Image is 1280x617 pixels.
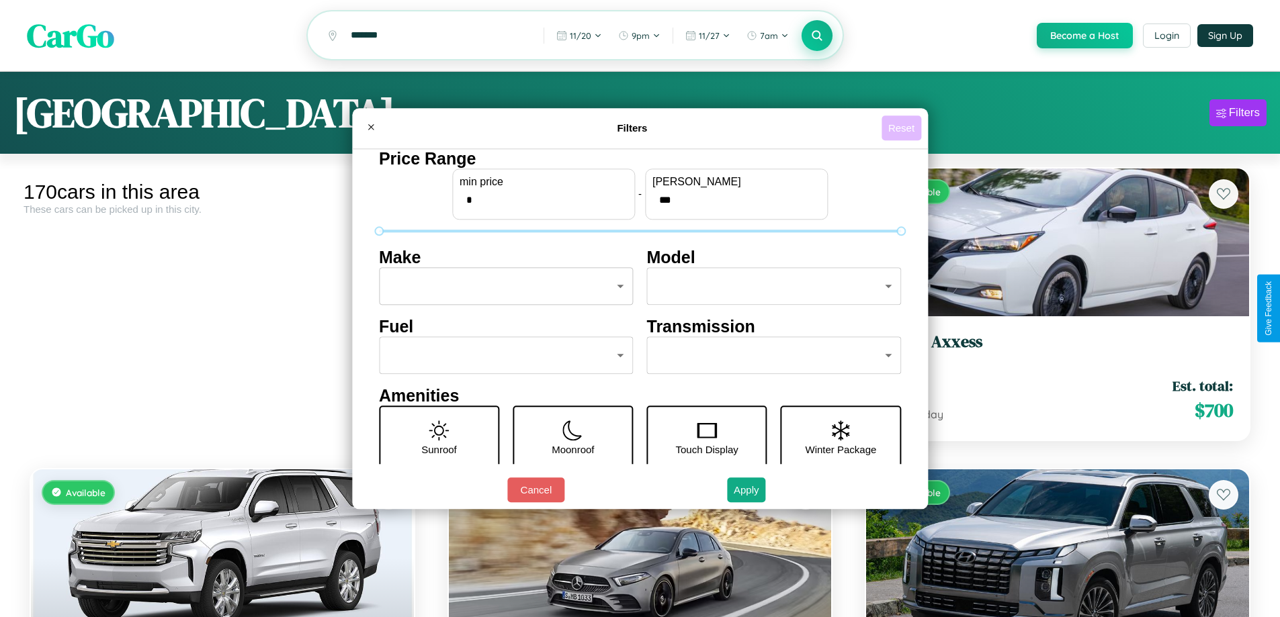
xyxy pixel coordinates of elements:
button: Sign Up [1197,24,1253,47]
h4: Model [647,248,902,267]
span: Available [66,487,105,498]
button: Login [1143,23,1191,48]
button: 7am [740,25,796,46]
p: Sunroof [421,440,457,459]
label: min price [460,176,628,188]
span: 7am [760,30,778,41]
div: Filters [1229,106,1260,120]
button: Cancel [507,477,564,502]
div: 170 cars in this area [24,181,421,203]
p: Moonroof [552,440,594,459]
h4: Price Range [379,149,901,169]
button: Apply [727,477,766,502]
button: 11/27 [679,25,737,46]
p: Winter Package [806,440,877,459]
h3: Nissan Axxess [882,332,1233,352]
button: Filters [1209,99,1267,126]
span: 11 / 27 [699,30,720,41]
button: Reset [882,115,921,140]
span: 9pm [632,30,650,41]
h4: Make [379,248,634,267]
h4: Transmission [647,317,902,336]
h4: Fuel [379,317,634,336]
span: / day [915,408,943,421]
h4: Amenities [379,386,901,406]
button: Become a Host [1037,23,1133,48]
div: Give Feedback [1264,281,1273,336]
span: CarGo [27,13,114,58]
span: Est. total: [1172,376,1233,395]
label: [PERSON_NAME] [652,176,820,188]
h1: [GEOGRAPHIC_DATA] [13,85,395,140]
button: 9pm [611,25,667,46]
div: These cars can be picked up in this city. [24,203,421,215]
p: Touch Display [675,440,738,459]
span: 11 / 20 [570,30,591,41]
p: - [638,185,642,203]
span: $ 700 [1195,397,1233,424]
h4: Filters [383,122,882,134]
button: 11/20 [550,25,609,46]
a: Nissan Axxess2018 [882,332,1233,365]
